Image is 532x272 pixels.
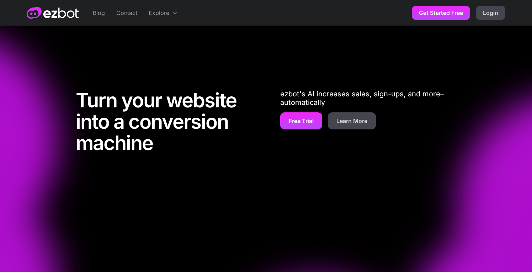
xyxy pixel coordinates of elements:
[76,90,252,157] h1: Turn your website into a conversion machine
[149,9,169,17] div: Explore
[280,90,456,107] p: ezbot's AI increases sales, sign-ups, and more–automatically
[476,6,505,20] a: Login
[27,7,79,19] a: home
[280,112,322,129] a: Free Trial
[412,6,470,20] a: Get Started Free
[328,112,376,129] a: Learn More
